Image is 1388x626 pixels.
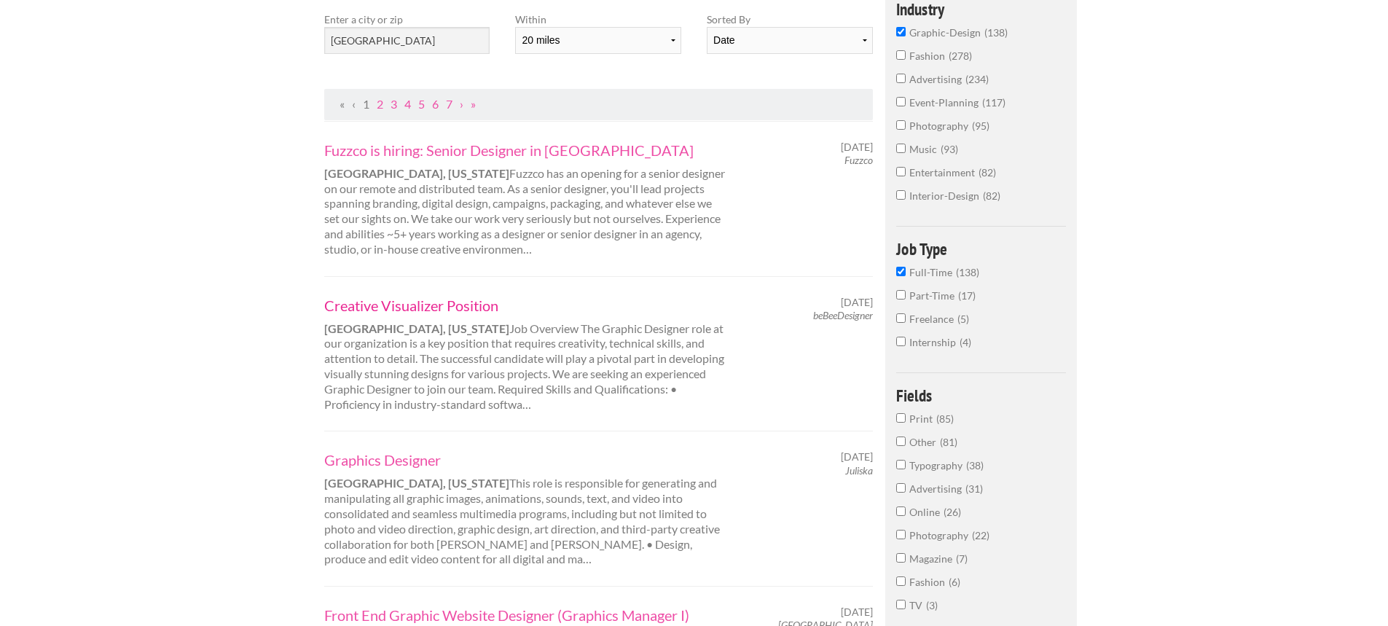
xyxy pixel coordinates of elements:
[909,120,972,132] span: photography
[896,120,906,130] input: photography95
[340,97,345,111] span: First Page
[960,336,971,348] span: 4
[972,529,989,541] span: 22
[391,97,397,111] a: Page 3
[324,476,509,490] strong: [GEOGRAPHIC_DATA], [US_STATE]
[909,336,960,348] span: Internship
[841,296,873,309] span: [DATE]
[845,464,873,477] em: Juliska
[909,552,956,565] span: Magazine
[909,73,965,85] span: advertising
[909,266,956,278] span: Full-Time
[404,97,411,111] a: Page 4
[813,309,873,321] em: beBeeDesigner
[909,313,957,325] span: Freelance
[909,50,949,62] span: fashion
[936,412,954,425] span: 85
[909,576,949,588] span: Fashion
[909,26,984,39] span: graphic-design
[896,413,906,423] input: Print85
[896,50,906,60] input: fashion278
[896,506,906,516] input: Online26
[972,120,989,132] span: 95
[896,576,906,586] input: Fashion6
[324,450,729,469] a: Graphics Designer
[984,26,1008,39] span: 138
[896,387,1066,404] h4: Fields
[957,313,969,325] span: 5
[956,266,979,278] span: 138
[324,166,509,180] strong: [GEOGRAPHIC_DATA], [US_STATE]
[896,600,906,609] input: TV3
[841,141,873,154] span: [DATE]
[896,144,906,153] input: music93
[909,289,958,302] span: Part-Time
[312,450,742,567] div: This role is responsible for generating and manipulating all graphic images, animations, sounds, ...
[707,27,872,54] select: Sort results by
[896,437,906,446] input: Other81
[909,166,979,179] span: entertainment
[896,460,906,469] input: Typography38
[965,73,989,85] span: 234
[944,506,961,518] span: 26
[844,154,873,166] em: Fuzzco
[418,97,425,111] a: Page 5
[965,482,983,495] span: 31
[471,97,476,111] a: Last Page, Page 14
[896,483,906,493] input: Advertising31
[896,530,906,539] input: Photography22
[841,450,873,463] span: [DATE]
[896,27,906,36] input: graphic-design138
[446,97,452,111] a: Page 7
[909,506,944,518] span: Online
[515,12,681,27] label: Within
[896,290,906,300] input: Part-Time17
[707,12,872,27] label: Sorted By
[896,1,1066,17] h4: Industry
[896,313,906,323] input: Freelance5
[896,337,906,346] input: Internship4
[896,553,906,563] input: Magazine7
[966,459,984,472] span: 38
[460,97,463,111] a: Next Page
[909,436,940,448] span: Other
[896,190,906,200] input: interior-design82
[909,412,936,425] span: Print
[941,143,958,155] span: 93
[909,599,926,611] span: TV
[324,141,729,160] a: Fuzzco is hiring: Senior Designer in [GEOGRAPHIC_DATA]
[949,50,972,62] span: 278
[896,97,906,106] input: event-planning117
[352,97,356,111] span: Previous Page
[896,167,906,176] input: entertainment82
[312,296,742,412] div: Job Overview The Graphic Designer role at our organization is a key position that requires creati...
[979,166,996,179] span: 82
[312,141,742,257] div: Fuzzco has an opening for a senior designer on our remote and distributed team. As a senior desig...
[909,189,983,202] span: interior-design
[432,97,439,111] a: Page 6
[909,482,965,495] span: Advertising
[909,459,966,472] span: Typography
[909,143,941,155] span: music
[896,74,906,83] input: advertising234
[949,576,960,588] span: 6
[324,321,509,335] strong: [GEOGRAPHIC_DATA], [US_STATE]
[940,436,957,448] span: 81
[958,289,976,302] span: 17
[926,599,938,611] span: 3
[363,97,369,111] a: Page 1
[982,96,1005,109] span: 117
[377,97,383,111] a: Page 2
[896,267,906,276] input: Full-Time138
[841,606,873,619] span: [DATE]
[956,552,968,565] span: 7
[324,296,729,315] a: Creative Visualizer Position
[983,189,1000,202] span: 82
[909,96,982,109] span: event-planning
[896,240,1066,257] h4: Job Type
[909,529,972,541] span: Photography
[324,12,490,27] label: Enter a city or zip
